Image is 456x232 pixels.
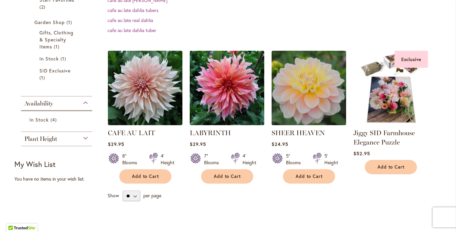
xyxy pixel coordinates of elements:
a: cafe au late dahlia tuber [108,27,156,33]
span: In Stock [29,117,49,123]
img: SHEER HEAVEN [272,51,346,125]
img: Café Au Lait [108,51,182,125]
img: Labyrinth [190,51,264,125]
a: CAFE AU LAIT [108,129,155,137]
div: Exclusive [395,51,428,68]
span: 4 [50,116,58,123]
div: 8" Blooms [122,153,141,166]
a: SID Exclusive [39,67,76,81]
div: 7" Blooms [204,153,223,166]
button: Add to Cart [201,169,253,184]
a: Gifts, Clothing &amp; Specialty Items [39,29,76,50]
a: cafe au late real dahlia [108,17,153,23]
span: Garden Shop [34,19,65,25]
a: cafe au late dahlia tubers [108,7,158,13]
span: $24.95 [272,141,288,147]
iframe: Launch Accessibility Center [5,208,24,227]
span: $29.95 [108,141,124,147]
span: Plant Height [24,135,57,143]
div: 5' Height [324,153,338,166]
span: Add to Cart [132,174,159,179]
span: Gifts, Clothing & Specialty Items [39,29,74,50]
a: Garden Shop [34,19,81,26]
span: Add to Cart [214,174,241,179]
span: 1 [39,74,47,81]
div: You have no items in your wish list. [14,176,104,182]
a: SHEER HEAVEN [272,129,325,137]
span: In Stock [39,55,59,62]
a: Café Au Lait [108,120,182,127]
span: Add to Cart [296,174,323,179]
button: Add to Cart [283,169,335,184]
div: 4' Height [243,153,256,166]
button: Add to Cart [119,169,171,184]
a: Labyrinth [190,120,264,127]
a: In Stock [39,55,76,62]
span: Availability [24,100,53,107]
a: In Stock 4 [29,116,86,123]
strong: My Wish List [14,159,55,169]
span: per page [143,192,161,199]
span: $52.95 [353,150,370,157]
span: 1 [60,55,68,62]
div: 5" Blooms [286,153,305,166]
a: LABYRINTH [190,129,231,137]
span: Show [108,192,119,199]
span: 2 [39,3,47,10]
img: Jiggy SID Farmhouse Elegance Puzzle [353,51,428,125]
a: Jiggy SID Farmhouse Elegance Puzzle [353,129,415,146]
span: 1 [66,19,74,26]
button: Add to Cart [365,160,417,174]
span: Add to Cart [377,164,405,170]
div: 4' Height [161,153,174,166]
span: $29.95 [190,141,206,147]
a: SHEER HEAVEN [272,120,346,127]
span: 1 [54,43,61,50]
span: SID Exclusive [39,67,71,74]
a: Jiggy SID Farmhouse Elegance Puzzle Exclusive [353,120,428,127]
